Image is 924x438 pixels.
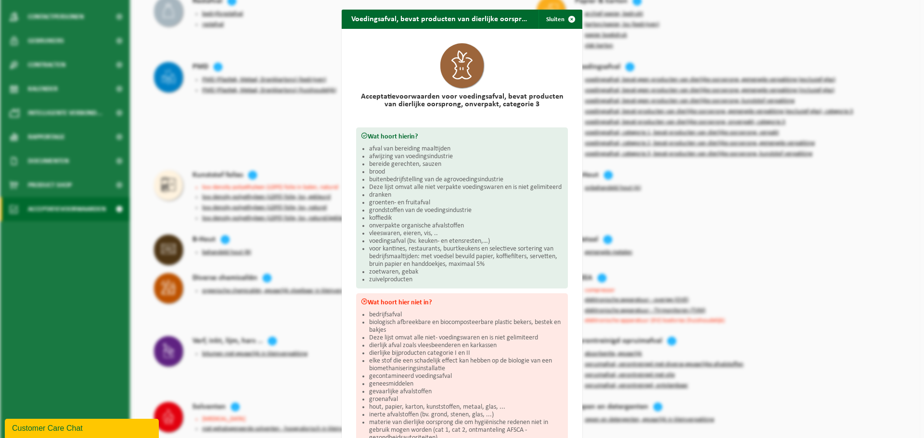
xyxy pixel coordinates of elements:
li: inerte afvalstoffen (bv. grond, stenen, glas, ...) [369,411,563,419]
h3: Wat hoort hier niet in? [361,298,563,306]
li: biologisch afbreekbare en biocomposteerbare plastic bekers, bestek en bakjes [369,319,563,334]
iframe: chat widget [5,417,161,438]
li: brood [369,168,563,176]
li: groenten- en fruitafval [369,199,563,207]
li: Deze lijst omvat alle niet verpakte voedingswaren en is niet gelimiteerd [369,184,563,191]
li: vleeswaren, eieren, vis, .. [369,230,563,238]
li: geneesmiddelen [369,380,563,388]
li: dierlijke bijproducten categorie I en II [369,350,563,357]
li: gevaarlijke afvalstoffen [369,388,563,396]
li: voedingsafval (bv. keuken- en etensresten,…) [369,238,563,245]
li: bereide gerechten, sauzen [369,161,563,168]
li: gecontamineerd voedingsafval [369,373,563,380]
li: Deze lijst omvat alle niet- voedingswaren en is niet gelimiteerd [369,334,563,342]
li: grondstoffen van de voedingsindustrie [369,207,563,214]
li: onverpakte organische afvalstoffen [369,222,563,230]
li: afwijzing van voedingsindustrie [369,153,563,161]
li: dranken [369,191,563,199]
h3: Wat hoort hierin? [361,132,563,140]
li: buitenbedrijfstelling van de agrovoedingsindustrie [369,176,563,184]
h2: Voedingsafval, bevat producten van dierlijke oorsprong, onverpakt, categorie 3 [342,10,537,28]
li: voor kantines, restaurants, buurtkeukens en selectieve sortering van bedrijfsmaaltijden: met voed... [369,245,563,268]
li: elke stof die een schadelijk effect kan hebben op de biologie van een biomethaniseringsinstallatie [369,357,563,373]
button: Sluiten [539,10,581,29]
li: koffiedik [369,214,563,222]
li: zoetwaren, gebak [369,268,563,276]
li: dierlijk afval zoals vleesbeenderen en karkassen [369,342,563,350]
li: groenafval [369,396,563,403]
li: hout, papier, karton, kunststoffen, metaal, glas, ... [369,403,563,411]
li: afval van bereiding maaltijden [369,145,563,153]
li: zuivelproducten [369,276,563,284]
h2: Acceptatievoorwaarden voor voedingsafval, bevat producten van dierlijke oorsprong, onverpakt, cat... [356,93,568,108]
li: bedrijfsafval [369,311,563,319]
